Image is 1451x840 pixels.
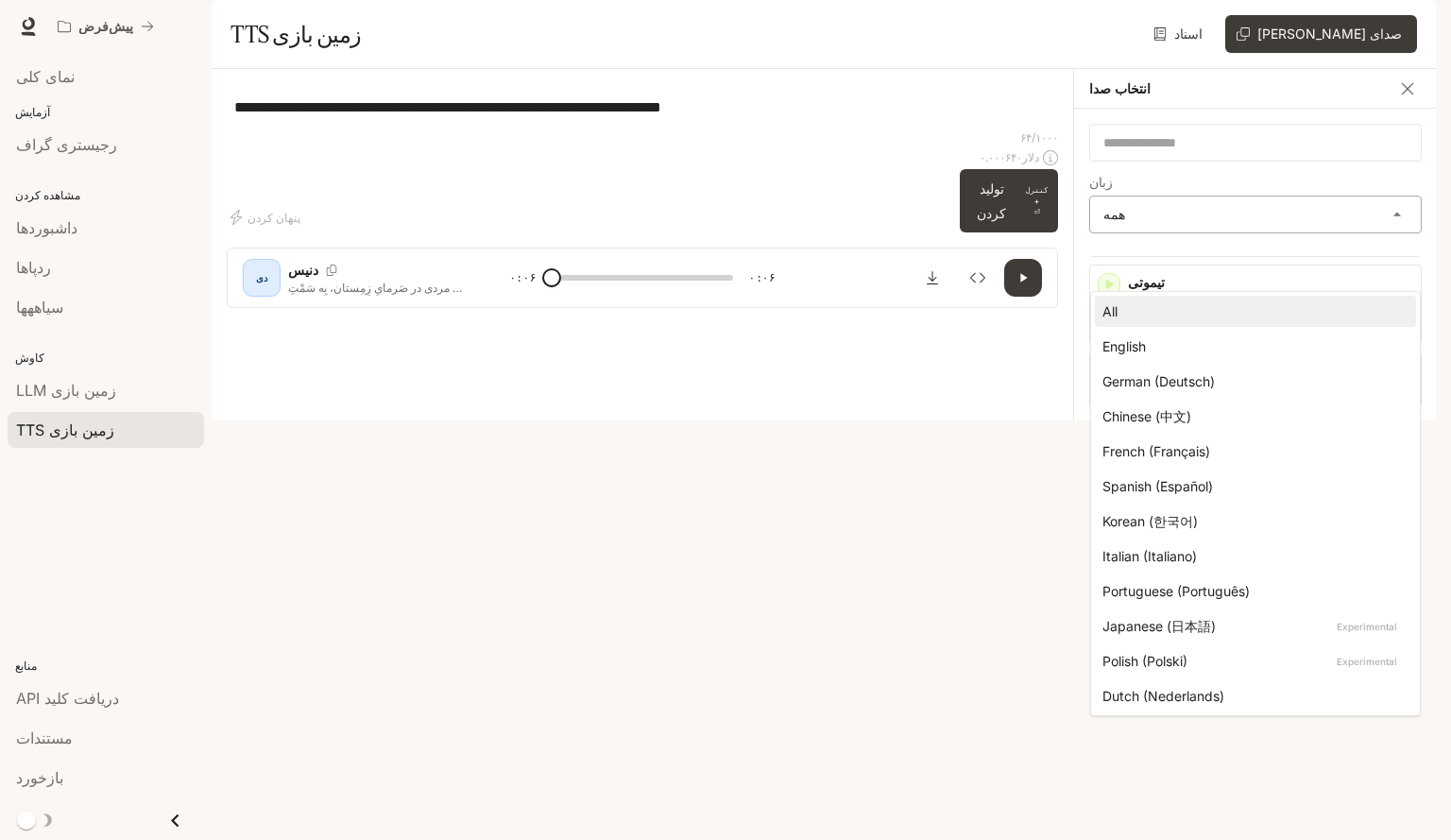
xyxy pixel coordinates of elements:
div: Polish (Polski) [1102,651,1401,671]
div: Japanese (日本語) [1102,616,1401,636]
div: Italian (Italiano) [1102,546,1401,566]
p: Experimental [1333,618,1401,635]
div: Portuguese (Português) [1102,581,1401,601]
div: English [1102,336,1401,356]
div: Chinese (中文) [1102,406,1401,426]
div: French (Français) [1102,441,1401,461]
div: Korean (한국어) [1102,511,1401,531]
p: Experimental [1333,653,1401,670]
div: German (Deutsch) [1102,371,1401,391]
div: Dutch (Nederlands) [1102,686,1401,706]
div: Spanish (Español) [1102,476,1401,496]
div: All [1102,301,1401,321]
